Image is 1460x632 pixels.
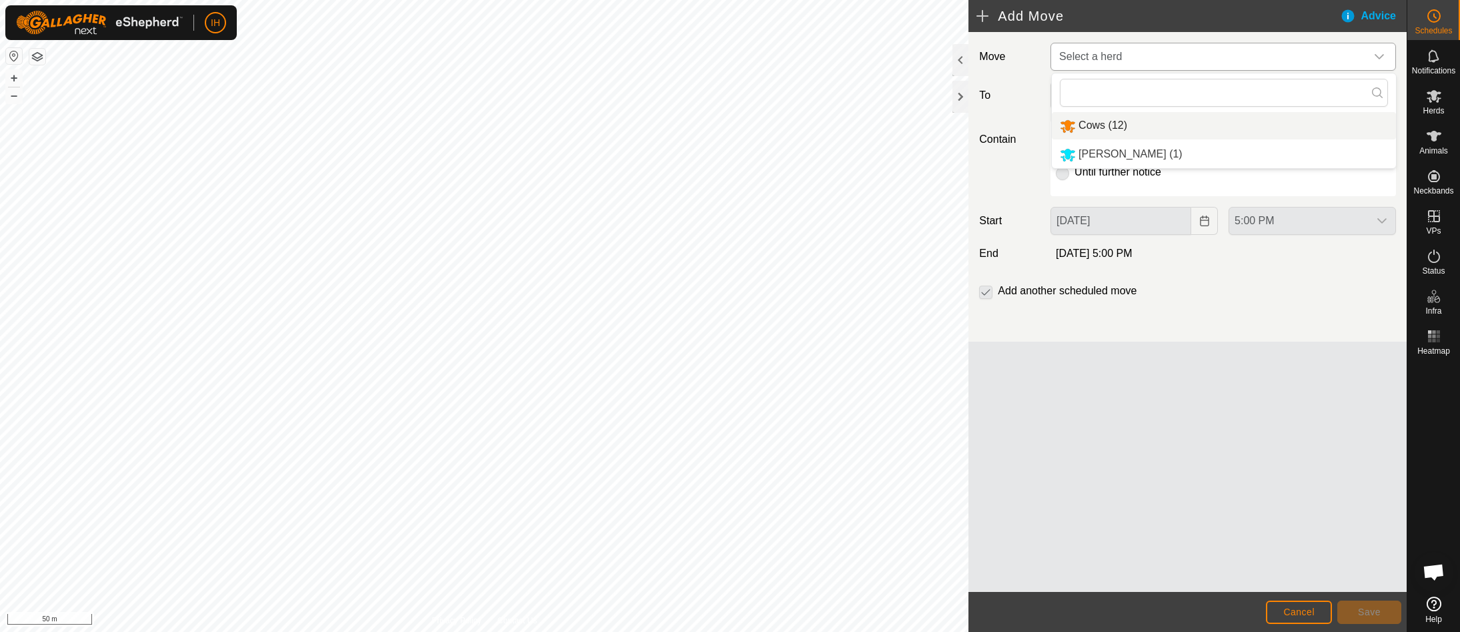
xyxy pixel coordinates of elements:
[432,615,482,627] a: Privacy Policy
[1052,112,1396,168] ul: Option List
[1358,607,1381,617] span: Save
[1425,615,1442,623] span: Help
[1054,43,1366,70] span: Select a herd
[974,131,1045,147] label: Contain
[1078,119,1127,131] span: Cows (12)
[1337,601,1401,624] button: Save
[1407,591,1460,629] a: Help
[16,11,183,35] img: Gallagher Logo
[1413,187,1453,195] span: Neckbands
[498,615,537,627] a: Contact Us
[1423,107,1444,115] span: Herds
[1425,307,1441,315] span: Infra
[1266,601,1332,624] button: Cancel
[1052,141,1396,168] li: Louis II
[1414,552,1454,592] div: Open chat
[1052,112,1396,139] li: Cows
[1191,207,1218,235] button: Choose Date
[1340,8,1407,24] div: Advice
[6,70,22,86] button: +
[1426,227,1441,235] span: VPs
[6,48,22,64] button: Reset Map
[1366,43,1393,70] div: dropdown trigger
[1422,267,1445,275] span: Status
[1417,347,1450,355] span: Heatmap
[974,213,1045,229] label: Start
[1415,27,1452,35] span: Schedules
[6,87,22,103] button: –
[1283,607,1315,617] span: Cancel
[974,43,1045,71] label: Move
[29,49,45,65] button: Map Layers
[1078,148,1183,160] span: [PERSON_NAME] (1)
[1056,248,1132,259] span: [DATE] 5:00 PM
[974,81,1045,109] label: To
[1412,67,1455,75] span: Notifications
[974,246,1045,262] label: End
[1074,167,1161,178] label: Until further notice
[1419,147,1448,155] span: Animals
[211,16,220,30] span: IH
[998,286,1137,296] label: Add another scheduled move
[1059,51,1122,62] span: Select a herd
[976,8,1339,24] h2: Add Move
